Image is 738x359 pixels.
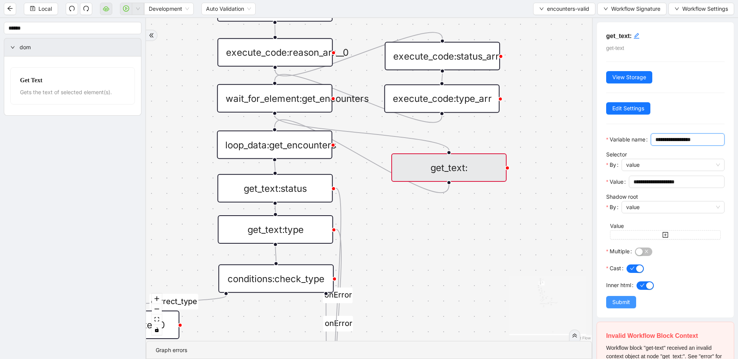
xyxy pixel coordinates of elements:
[539,7,544,11] span: down
[547,5,589,13] span: encounters-valid
[626,201,720,213] span: value
[64,311,180,339] div: get_text:get_date__0
[120,3,132,15] button: play-circle
[571,336,591,340] a: React Flow attribution
[633,32,640,41] div: click to edit id
[218,215,333,244] div: get_text:type
[275,206,276,212] g: Edge from get_text:status to get_text:type
[385,42,500,70] div: execute_code:status_arr
[275,116,449,150] g: Edge from wait_for_element:get_encounters to get_text:
[123,5,129,12] span: play-circle
[384,84,500,113] div: execute_code:type_arr
[606,193,638,200] label: Shadow root
[30,6,35,11] span: save
[633,33,640,39] span: edit
[69,5,75,12] span: undo
[612,73,646,81] span: View Storage
[149,3,189,15] span: Development
[217,131,332,159] div: loop_data:get_encounters
[152,294,162,304] button: zoom in
[606,102,650,115] button: Edit Settings
[606,331,725,341] h5: Invalid Workflow Block Context
[100,3,112,15] button: cloud-server
[217,84,332,113] div: wait_for_element:get_encounters
[391,153,507,182] div: get_text:
[668,3,734,15] button: downWorkflow Settings
[38,5,52,13] span: Local
[275,32,442,76] g: Edge from execute_code:reason_arr__0 to execute_code:status_arr
[606,296,636,308] button: Submit
[626,159,720,171] span: value
[682,5,728,13] span: Workflow Settings
[274,120,449,193] g: Edge from get_text: to loop_data:get_encounters
[218,264,334,293] div: conditions:check_type
[610,222,721,230] div: Value
[218,38,333,66] div: execute_code:reason_arr__0
[611,5,660,13] span: Workflow Signature
[4,38,141,56] div: dom
[103,5,109,12] span: cloud-server
[152,314,162,325] button: fit view
[156,346,582,354] div: Graph errors
[132,3,144,15] button: down
[20,43,135,52] span: dom
[603,7,608,11] span: down
[152,304,162,314] button: zoom out
[274,162,275,171] g: Edge from loop_data:get_encounters to get_text:status
[675,7,679,11] span: down
[610,203,616,211] span: By
[20,88,125,96] div: Gets the text of selected element(s).
[80,3,92,15] button: redo
[218,174,333,203] div: get_text:status
[612,298,630,306] span: Submit
[662,232,668,238] span: plus-square
[612,104,644,113] span: Edit Settings
[610,178,623,186] span: Value
[610,161,616,169] span: By
[606,45,624,51] span: get-text
[136,7,140,11] span: down
[4,3,16,15] button: arrow-left
[610,247,630,256] span: Multiple
[7,5,13,12] span: arrow-left
[149,33,154,38] span: double-right
[20,75,125,85] div: Get Text
[610,230,721,239] button: plus-square
[606,151,627,158] label: Selector
[275,75,442,123] g: Edge from execute_code:type_arr to wait_for_element:get_encounters
[152,325,162,335] button: toggle interactivity
[606,32,725,41] h5: get_text:
[10,45,15,50] span: right
[83,5,89,12] span: redo
[66,3,78,15] button: undo
[206,3,251,15] span: Auto Validation
[610,264,621,273] span: Cast
[610,135,645,144] span: Variable name
[597,3,667,15] button: downWorkflow Signature
[24,3,58,15] button: saveLocal
[533,3,595,15] button: downencounters-valid
[606,71,652,83] button: View Storage
[122,294,226,310] g: Edge from conditions:check_type to get_text:get_date__0
[606,281,631,289] span: Inner html
[572,333,577,338] span: double-right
